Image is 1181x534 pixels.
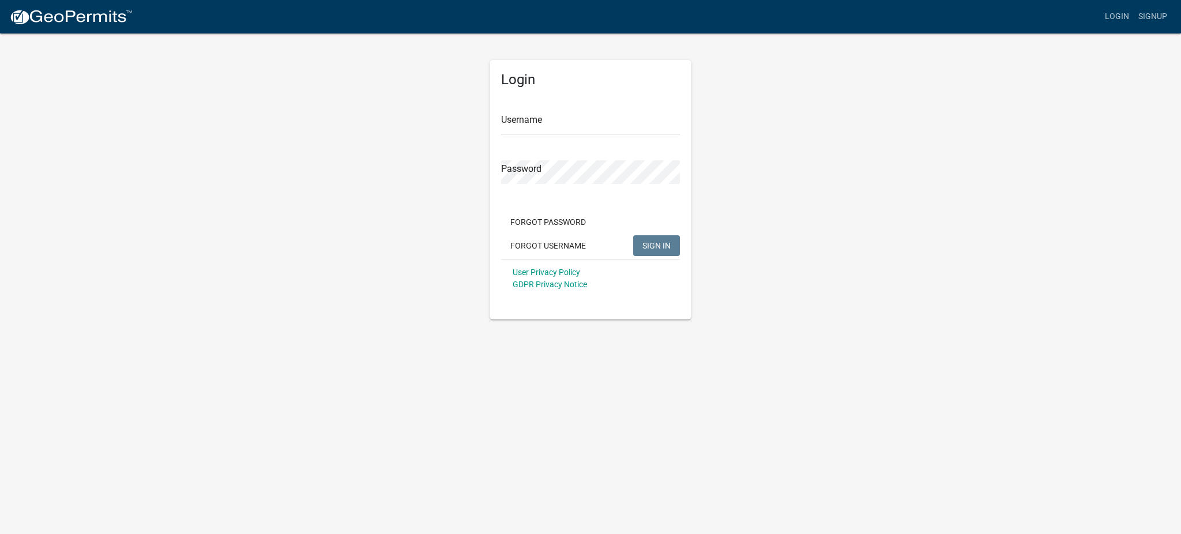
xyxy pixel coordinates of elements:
a: Login [1100,6,1134,28]
a: GDPR Privacy Notice [513,280,587,289]
a: User Privacy Policy [513,268,580,277]
button: Forgot Username [501,235,595,256]
a: Signup [1134,6,1172,28]
button: Forgot Password [501,212,595,232]
button: SIGN IN [633,235,680,256]
h5: Login [501,72,680,88]
span: SIGN IN [642,240,671,250]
